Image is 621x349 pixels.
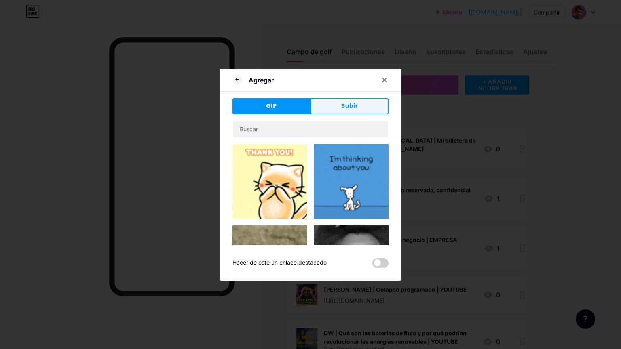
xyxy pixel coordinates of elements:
input: Buscar [233,121,388,137]
font: Agregar [249,76,274,84]
font: Hacer de este un enlace destacado [232,259,327,266]
img: Gihpy [314,144,389,219]
button: GIF [232,98,310,114]
button: Subir [310,98,389,114]
img: Gihpy [232,144,307,219]
font: Subir [341,103,358,109]
img: Gihpy [314,225,389,300]
font: GIF [266,103,277,109]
